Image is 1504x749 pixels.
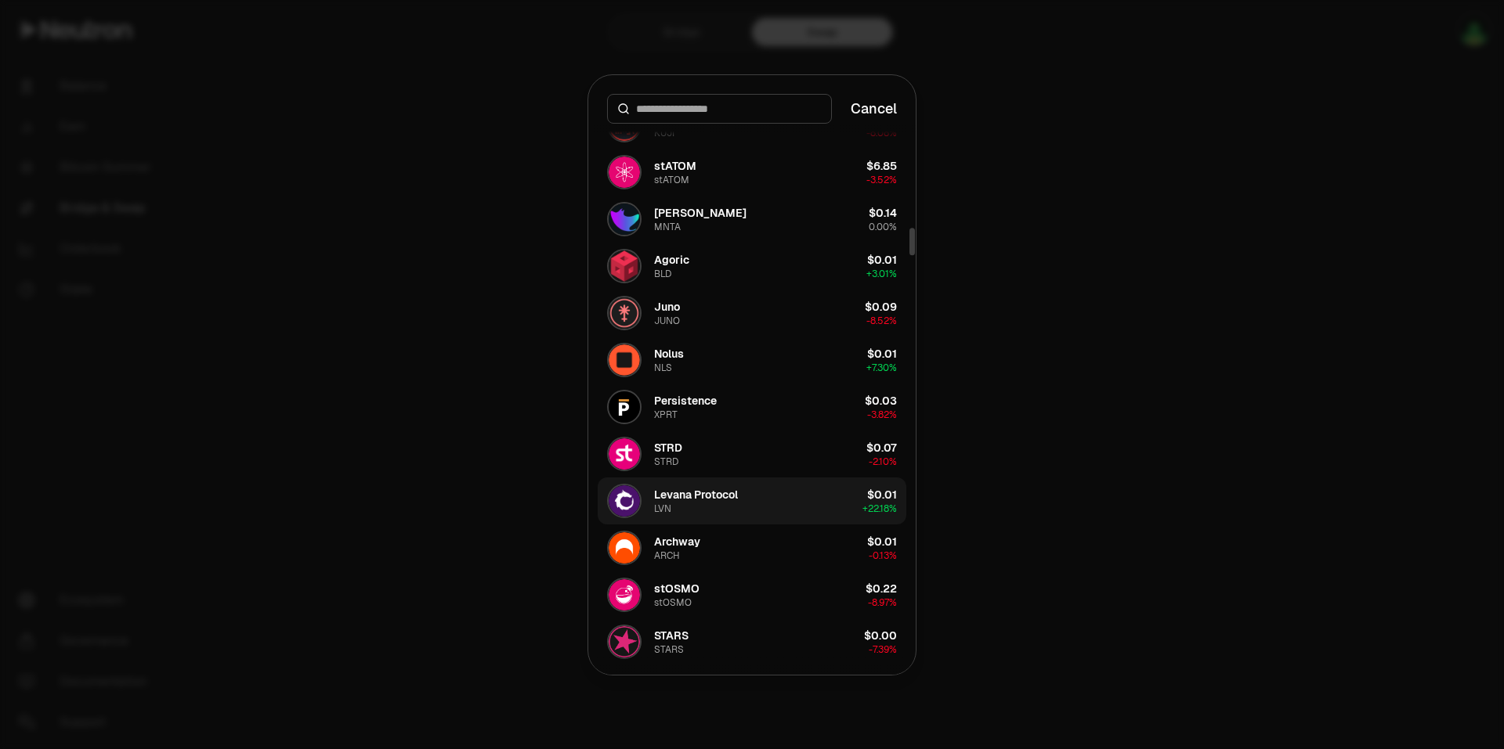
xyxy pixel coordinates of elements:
[654,346,684,362] div: Nolus
[869,205,897,221] div: $0.14
[598,337,906,384] button: NLS LogoNolusNLS$0.01+7.30%
[654,549,680,562] div: ARCH
[866,315,897,327] span: -8.52%
[598,665,906,712] button: SHD Logo
[866,174,897,186] span: -3.52%
[609,485,640,517] img: LVN Logo
[609,203,640,235] img: MNTA Logo
[609,391,640,423] img: XPRT Logo
[866,581,897,596] div: $0.22
[609,157,640,188] img: stATOM Logo
[654,268,671,280] div: BLD
[598,430,906,477] button: STRD LogoSTRDSTRD$0.07-2.10%
[609,297,640,329] img: JUNO Logo
[598,524,906,571] button: ARCH LogoArchwayARCH$0.01-0.13%
[862,502,897,515] span: + 22.18%
[598,149,906,196] button: stATOM LogostATOMstATOM$6.85-3.52%
[609,438,640,470] img: STRD Logo
[654,581,700,596] div: stOSMO
[654,643,684,656] div: STARS
[609,110,640,141] img: KUJI Logo
[609,673,640,704] img: SHD Logo
[869,549,897,562] span: -0.13%
[609,579,640,610] img: stOSMO Logo
[869,456,897,468] span: -2.10%
[866,158,897,174] div: $6.85
[654,205,747,221] div: [PERSON_NAME]
[609,344,640,376] img: NLS Logo
[654,315,680,327] div: JUNO
[867,534,897,549] div: $0.01
[598,102,906,149] button: KUJI LogoKujiraKUJI$0.17-8.08%
[609,532,640,564] img: ARCH Logo
[867,409,897,421] span: -3.82%
[654,534,700,549] div: Archway
[851,98,897,120] button: Cancel
[654,362,672,374] div: NLS
[598,196,906,243] button: MNTA Logo[PERSON_NAME]MNTA$0.140.00%
[598,290,906,337] button: JUNO LogoJunoJUNO$0.09-8.52%
[866,440,897,456] div: $0.07
[866,362,897,374] span: + 7.30%
[654,127,674,139] div: KUJI
[869,643,897,656] span: -7.39%
[654,456,678,468] div: STRD
[867,346,897,362] div: $0.01
[598,477,906,524] button: LVN LogoLevana ProtocolLVN$0.01+22.18%
[654,440,682,456] div: STRD
[654,158,696,174] div: stATOM
[654,299,680,315] div: Juno
[864,628,897,643] div: $0.00
[654,502,671,515] div: LVN
[654,409,678,421] div: XPRT
[867,252,897,268] div: $0.01
[865,299,897,315] div: $0.09
[868,596,897,609] span: -8.97%
[654,252,689,268] div: Agoric
[867,487,897,502] div: $0.01
[654,628,689,643] div: STARS
[598,243,906,290] button: BLD LogoAgoricBLD$0.01+3.01%
[609,250,640,282] img: BLD Logo
[609,626,640,657] img: STARS Logo
[654,221,681,233] div: MNTA
[654,393,717,409] div: Persistence
[654,174,689,186] div: stATOM
[866,268,897,280] span: + 3.01%
[598,571,906,618] button: stOSMO LogostOSMOstOSMO$0.22-8.97%
[869,221,897,233] span: 0.00%
[598,618,906,665] button: STARS LogoSTARSSTARS$0.00-7.39%
[598,384,906,430] button: XPRT LogoPersistenceXPRT$0.03-3.82%
[866,127,897,139] span: -8.08%
[654,596,692,609] div: stOSMO
[654,487,738,502] div: Levana Protocol
[865,393,897,409] div: $0.03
